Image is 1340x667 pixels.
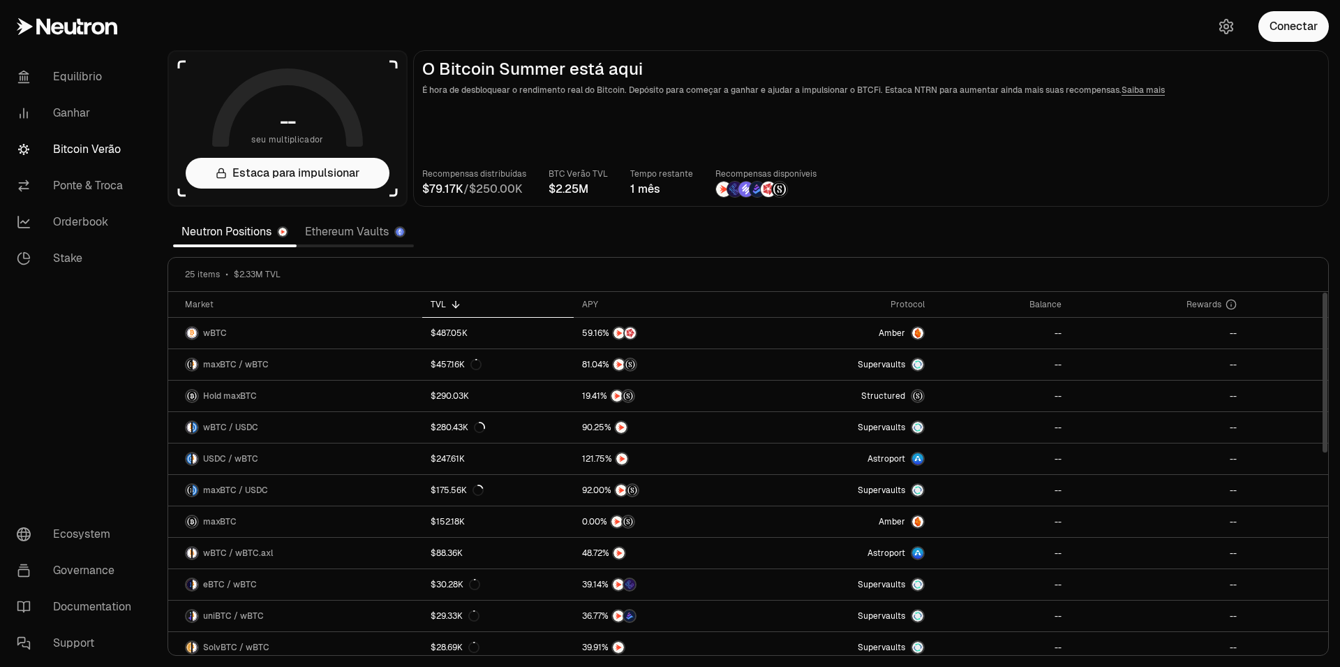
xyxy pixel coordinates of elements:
img: NTRN [613,548,625,559]
button: NTRNStructured Points [582,358,747,372]
span: wBTC / wBTC.axl [203,548,273,559]
a: -- [1070,318,1245,349]
img: NTRN [616,453,627,464]
button: NTRNStructured Points [582,389,747,403]
a: StructuredmaxBTC [755,381,933,411]
a: Ponte & Troca [6,168,151,204]
a: maxBTC LogoHold maxBTC [168,381,422,411]
a: wBTC LogoUSDC LogowBTC / USDC [168,412,422,443]
a: -- [1070,632,1245,663]
span: maxBTC / USDC [203,485,268,496]
img: wBTC Logo [186,548,191,559]
span: uniBTC / wBTC [203,610,264,622]
span: Supervaults [858,579,905,590]
img: Amber [912,516,923,527]
img: USDC Logo [193,485,198,496]
img: Structured Points [625,359,636,370]
a: NTRN [574,632,755,663]
img: maxBTC Logo [186,390,198,402]
img: wBTC Logo [193,359,198,370]
img: Bedrock Diamonds [750,182,765,197]
a: Support [6,625,151,661]
img: wBTC Logo [193,642,198,653]
img: wBTC Logo [193,453,198,464]
a: Bitcoin Verão [6,131,151,168]
img: maxBTC Logo [186,359,191,370]
a: -- [1070,601,1245,631]
img: Amber [912,328,923,339]
a: Governance [6,552,151,589]
span: seu multiplicador [251,133,323,147]
div: $247.61K [431,453,465,464]
span: Supervaults [858,359,905,370]
button: NTRNBedrock Diamonds [582,609,747,623]
a: Astroport [755,538,933,569]
button: NTRNStructured Points [582,483,747,497]
button: NTRNMars Fragments [582,326,747,340]
img: uniBTC Logo [186,610,191,622]
img: NTRN [616,422,627,433]
a: SupervaultsSupervaults [755,349,933,380]
button: NTRN [582,640,747,654]
img: maxBTC Logo [186,516,198,527]
span: maxBTC / wBTC [203,359,269,370]
img: Supervaults [912,422,923,433]
a: SupervaultsSupervaults [755,632,933,663]
a: NTRN [574,538,755,569]
div: $29.33K [431,610,479,622]
button: NTRN [582,546,747,560]
a: $487.05K [422,318,574,349]
a: -- [933,475,1070,506]
p: Recompensas disponíveis [715,167,817,181]
img: Structured Points [623,516,634,527]
span: $2.33M TVL [234,269,281,280]
div: 1 mês [630,181,693,198]
a: -- [1070,349,1245,380]
div: $30.28K [431,579,480,590]
a: NTRNStructured Points [574,381,755,411]
a: NTRNStructured Points [574,349,755,380]
span: Structured [861,390,905,402]
a: $247.61K [422,444,574,474]
a: -- [933,349,1070,380]
button: NTRN [582,420,747,434]
a: SupervaultsSupervaults [755,412,933,443]
a: -- [1070,506,1245,537]
img: wBTC Logo [186,422,191,433]
div: $175.56K [431,485,484,496]
div: Protocol [764,299,925,310]
a: uniBTC LogowBTC LogouniBTC / wBTC [168,601,422,631]
div: TVL [431,299,565,310]
img: maxBTC [912,390,923,402]
img: wBTC Logo [193,610,198,622]
a: Estaca para impulsionar [186,158,389,189]
span: SolvBTC / wBTC [203,642,269,653]
div: / [422,181,526,198]
a: NTRNStructured Points [574,506,755,537]
button: NTRNEtherFi Points [582,578,747,592]
a: AmberAmber [755,318,933,349]
button: Conectar [1258,11,1329,42]
a: Documentation [6,589,151,625]
a: -- [933,318,1070,349]
a: $88.36K [422,538,574,569]
a: -- [1070,412,1245,443]
div: $88.36K [431,548,463,559]
span: Amber [879,328,905,339]
p: É hora de desbloquear o rendimento real do Bitcoin. Depósito para começar a ganhar e ajudar a imp... [422,83,1320,97]
a: Astroport [755,444,933,474]
img: NTRN [613,359,625,370]
a: $30.28K [422,569,574,600]
a: -- [1070,444,1245,474]
img: NTRN [613,610,624,622]
img: Supervaults [912,579,923,590]
img: Solv Points [738,182,754,197]
a: -- [1070,538,1245,569]
h2: O Bitcoin Summer está aqui [422,59,1320,79]
a: Ethereum Vaults [297,218,414,246]
a: maxBTC LogomaxBTC [168,506,422,537]
span: wBTC [203,328,227,339]
a: $175.56K [422,475,574,506]
div: $28.69K [431,642,479,653]
span: Hold maxBTC [203,390,257,402]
